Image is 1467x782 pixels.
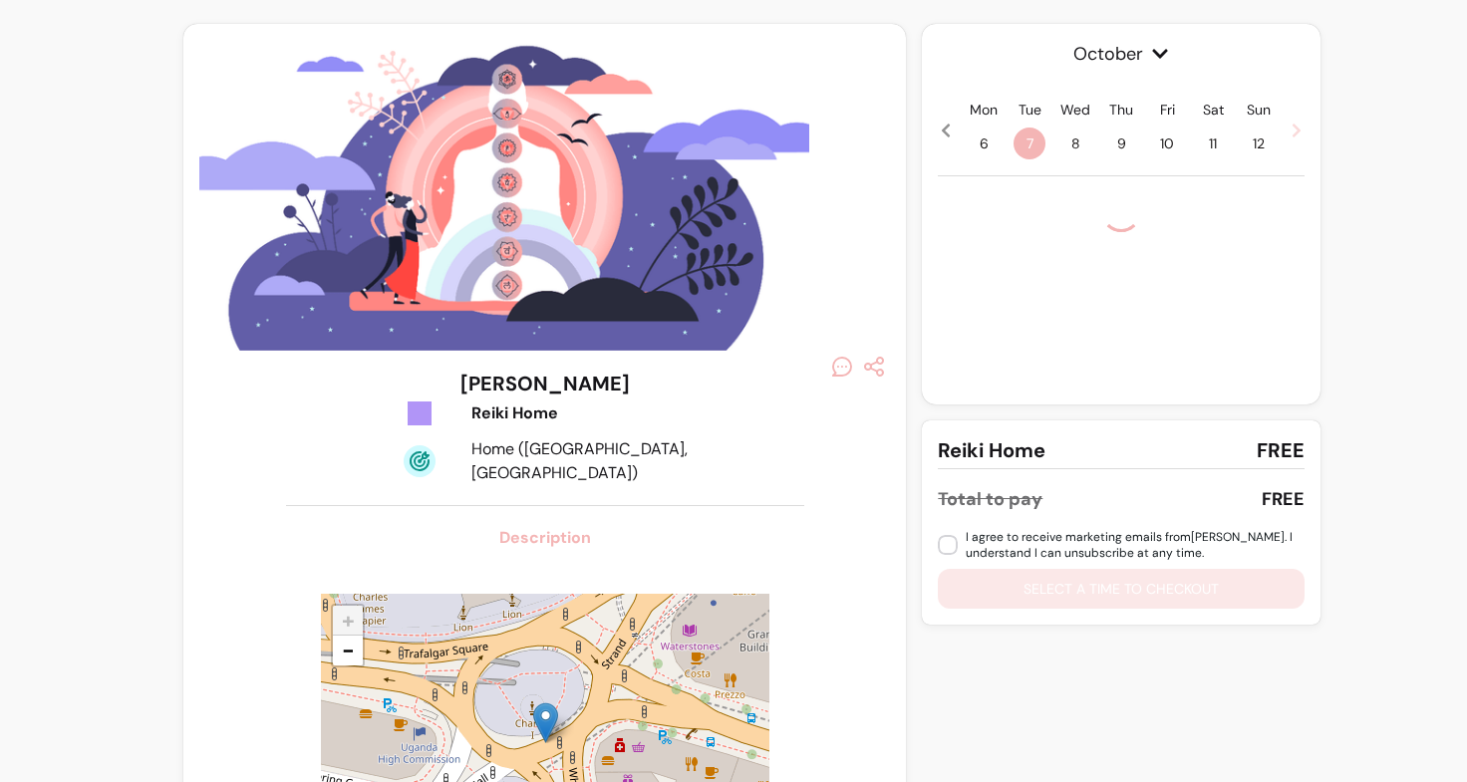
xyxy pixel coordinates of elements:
img: https://d3pz9znudhj10h.cloudfront.net/cf2dbb26-937c-4fcd-b0ef-0fcf15e680cc [199,32,809,351]
p: Sun [1247,100,1271,120]
span: Reiki Home [938,436,1045,464]
span: + [342,606,355,635]
span: − [342,636,355,664]
span: 10 [1151,128,1183,159]
a: Zoom in [333,606,363,636]
p: Fri [1160,100,1175,120]
div: FREE [1262,485,1305,513]
h3: [PERSON_NAME] [460,370,630,397]
div: Reiki Home [471,401,714,425]
p: Mon [970,100,998,120]
span: 12 [1243,128,1275,159]
p: Sat [1203,100,1224,120]
span: FREE [1257,436,1305,464]
img: Tickets Icon [404,397,436,429]
div: Loading [1101,192,1141,232]
span: 8 [1059,128,1091,159]
span: 9 [1105,128,1137,159]
span: 11 [1197,128,1229,159]
div: Home ([GEOGRAPHIC_DATA], [GEOGRAPHIC_DATA]) [471,437,714,485]
p: Thu [1109,100,1133,120]
span: October [938,40,1305,68]
span: 6 [968,128,1000,159]
p: Wed [1060,100,1090,120]
span: 7 [1014,128,1045,159]
div: Total to pay [938,485,1042,513]
img: Pavlina Petrovova [533,702,558,743]
a: Zoom out [333,636,363,665]
h3: Description [286,526,804,550]
p: Tue [1019,100,1041,120]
